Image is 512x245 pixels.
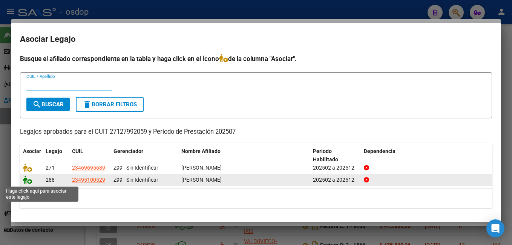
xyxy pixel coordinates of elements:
div: Open Intercom Messenger [486,219,504,237]
span: Dependencia [364,148,395,154]
span: CUIL [72,148,83,154]
button: Buscar [26,98,70,111]
span: 271 [46,165,55,171]
datatable-header-cell: Dependencia [361,143,492,168]
datatable-header-cell: Asociar [20,143,43,168]
span: Borrar Filtros [83,101,137,108]
span: Nombre Afiliado [181,148,221,154]
span: Z99 - Sin Identificar [113,165,158,171]
mat-icon: delete [83,100,92,109]
div: 2 registros [20,189,492,208]
span: Buscar [32,101,64,108]
datatable-header-cell: Periodo Habilitado [310,143,361,168]
datatable-header-cell: Gerenciador [110,143,178,168]
h4: Busque el afiliado correspondiente en la tabla y haga click en el ícono de la columna "Asociar". [20,54,492,64]
datatable-header-cell: CUIL [69,143,110,168]
div: 202502 a 202512 [313,176,358,184]
span: Asociar [23,148,41,154]
span: Gerenciador [113,148,143,154]
h2: Asociar Legajo [20,32,492,46]
span: 288 [46,177,55,183]
span: Z99 - Sin Identificar [113,177,158,183]
mat-icon: search [32,100,41,109]
span: 23469695689 [72,165,105,171]
span: Periodo Habilitado [313,148,338,163]
button: Borrar Filtros [76,97,144,112]
div: 202502 a 202512 [313,164,358,172]
span: CADIBONI LUCA [181,177,222,183]
span: Legajo [46,148,62,154]
datatable-header-cell: Nombre Afiliado [178,143,310,168]
span: 23495100529 [72,177,105,183]
span: GIULIANTE MATIAS RAFAEL [181,165,222,171]
p: Legajos aprobados para el CUIT 27127992059 y Período de Prestación 202507 [20,127,492,137]
datatable-header-cell: Legajo [43,143,69,168]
